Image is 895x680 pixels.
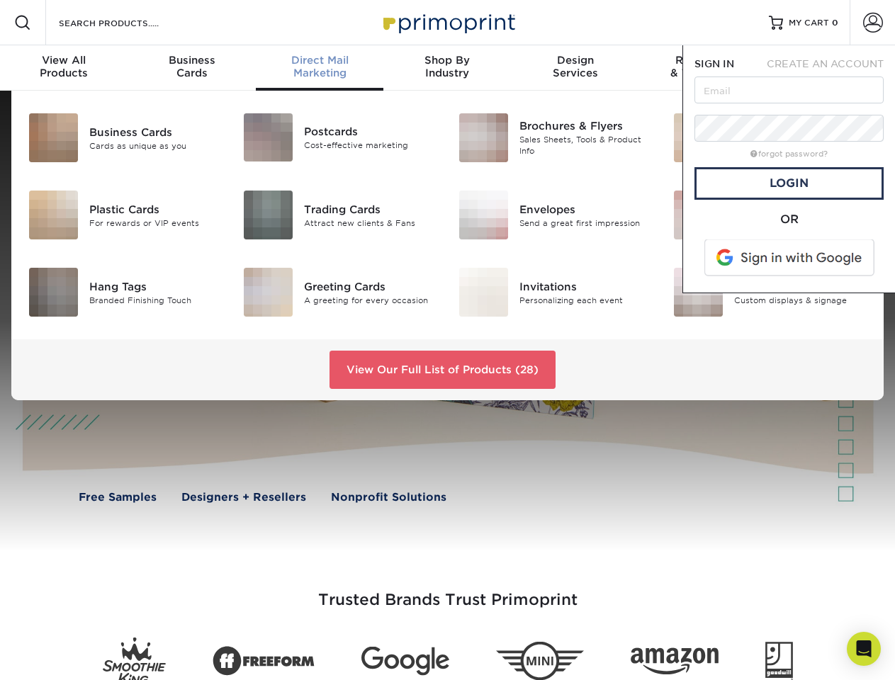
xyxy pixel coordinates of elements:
[128,45,255,91] a: BusinessCards
[694,76,884,103] input: Email
[512,45,639,91] a: DesignServices
[512,54,639,79] div: Services
[128,54,255,67] span: Business
[639,54,767,79] div: & Templates
[383,45,511,91] a: Shop ByIndustry
[4,637,120,675] iframe: Google Customer Reviews
[256,45,383,91] a: Direct MailMarketing
[832,18,838,28] span: 0
[639,54,767,67] span: Resources
[694,211,884,228] div: OR
[631,648,719,675] img: Amazon
[767,58,884,69] span: CREATE AN ACCOUNT
[383,54,511,67] span: Shop By
[750,149,828,159] a: forgot password?
[383,54,511,79] div: Industry
[694,58,734,69] span: SIGN IN
[57,14,196,31] input: SEARCH PRODUCTS.....
[789,17,829,29] span: MY CART
[512,54,639,67] span: Design
[256,54,383,67] span: Direct Mail
[847,632,881,666] div: Open Intercom Messenger
[256,54,383,79] div: Marketing
[694,167,884,200] a: Login
[330,351,556,389] a: View Our Full List of Products (28)
[128,54,255,79] div: Cards
[377,7,519,38] img: Primoprint
[33,557,862,626] h3: Trusted Brands Trust Primoprint
[639,45,767,91] a: Resources& Templates
[361,647,449,676] img: Google
[765,642,793,680] img: Goodwill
